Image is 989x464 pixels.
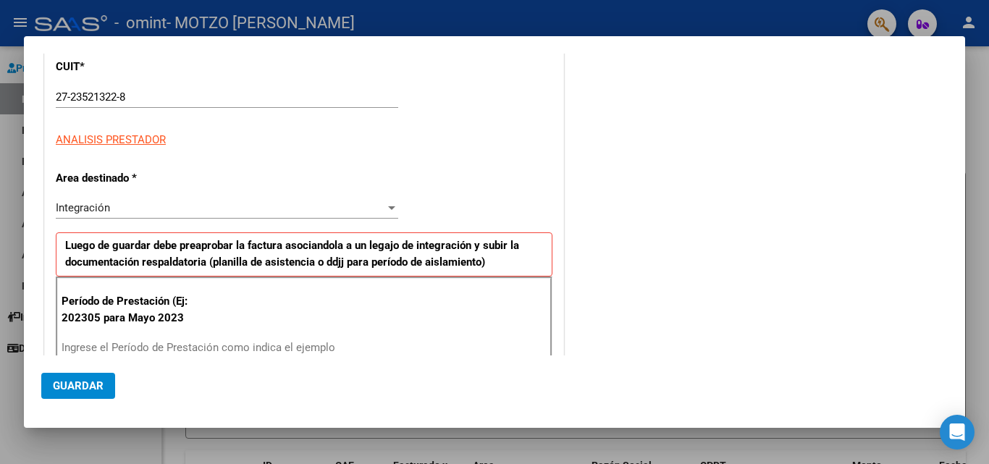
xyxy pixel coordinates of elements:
[56,170,205,187] p: Area destinado *
[41,373,115,399] button: Guardar
[940,415,975,450] div: Open Intercom Messenger
[56,59,205,75] p: CUIT
[53,379,104,392] span: Guardar
[62,293,207,326] p: Período de Prestación (Ej: 202305 para Mayo 2023
[56,133,166,146] span: ANALISIS PRESTADOR
[65,239,519,269] strong: Luego de guardar debe preaprobar la factura asociandola a un legajo de integración y subir la doc...
[56,201,110,214] span: Integración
